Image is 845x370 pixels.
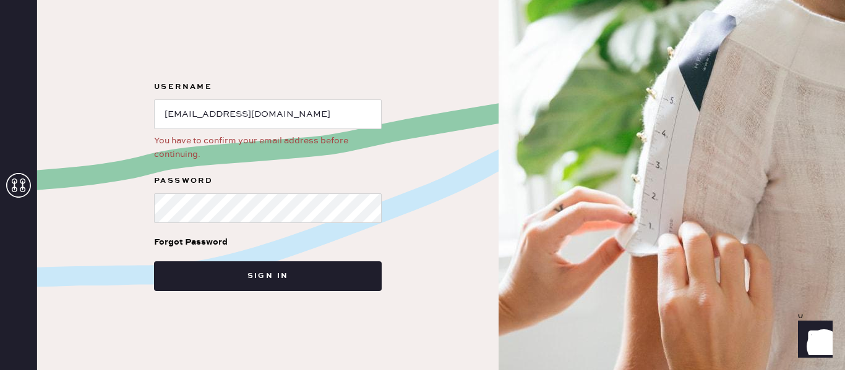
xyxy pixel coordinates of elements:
[154,174,382,188] label: Password
[154,235,228,249] div: Forgot Password
[154,223,228,261] a: Forgot Password
[154,261,382,291] button: Sign in
[154,99,382,129] input: e.g. john@doe.com
[154,134,382,161] div: You have to confirm your email address before continuing.
[786,314,839,368] iframe: Front Chat
[154,80,382,95] label: Username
